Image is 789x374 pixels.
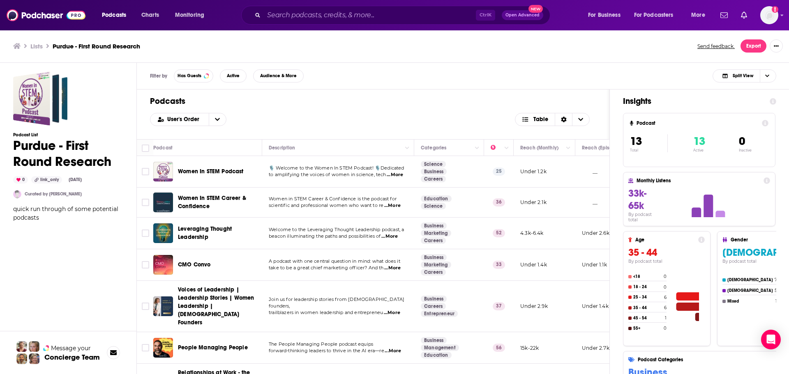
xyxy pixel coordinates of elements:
[638,357,789,363] h4: Podcast Categories
[51,344,91,352] span: Message your
[7,7,85,23] a: Podchaser - Follow, Share and Rate Podcasts
[505,13,540,17] span: Open Advanced
[30,42,43,50] a: Lists
[44,353,100,361] h3: Concierge Team
[141,9,159,21] span: Charts
[174,69,213,83] button: Has Guests
[269,348,384,353] span: forward-thinking leaders to thrive in the AI era—re
[142,303,149,310] span: Toggle select row
[13,190,21,198] img: ncannella
[153,255,173,275] a: CMO Convo
[472,143,482,153] button: Column Actions
[520,229,544,236] p: 4.3k-6.4k
[53,42,140,50] h3: Purdue - First Round Research
[630,148,667,152] p: Total
[491,143,502,153] div: Power Score
[178,286,259,327] a: Voices of Leadership | Leadership Stories | Women Leadership | [DEMOGRAPHIC_DATA] Founders
[628,212,662,223] h4: By podcast total
[178,195,246,210] span: Women In STEM Career & Confidence
[582,229,609,236] p: Under 2.6k
[381,233,398,240] span: ...More
[153,162,173,181] img: Women In STEM Podcast
[269,341,373,347] span: The People Managing People podcast equips
[493,229,505,237] p: 52
[421,352,452,358] a: Education
[775,288,777,293] h4: 5
[775,277,777,282] h4: 7
[178,225,259,241] a: Leveraging Thought Leadership
[102,9,126,21] span: Podcasts
[264,9,476,22] input: Search podcasts, credits, & more...
[421,161,446,167] a: Science
[693,134,705,148] span: 13
[153,143,173,153] div: Podcast
[520,261,547,268] p: Under 1.4k
[582,261,607,268] p: Under 1.1k
[178,73,201,78] span: Has Guests
[664,295,667,300] h4: 6
[153,193,173,212] img: Women In STEM Career & Confidence
[633,295,662,300] h4: 25 - 34
[770,39,783,53] button: Show More Button
[738,8,750,22] a: Show notifications dropdown
[528,5,543,13] span: New
[269,172,386,177] span: to amplifying the voices of women in science, tech
[421,262,451,268] a: Marketing
[555,113,572,126] div: Sort Direction
[628,246,705,259] h3: 35 - 44
[269,265,384,271] span: take to be a great chief marketing officer? And th
[269,202,383,208] span: scientific and professional women who want to re
[150,117,209,122] button: open menu
[733,73,753,78] span: Split View
[760,6,778,24] span: Logged in as jgraybeal
[421,254,447,261] a: Business
[269,258,400,264] span: A podcast with one central question in mind: what does it
[384,202,401,209] span: ...More
[588,9,621,21] span: For Business
[493,198,505,207] p: 36
[16,341,27,352] img: Sydney Profile
[713,69,776,83] button: Choose View
[421,337,447,344] a: Business
[691,9,705,21] span: More
[476,10,495,21] span: Ctrl K
[96,9,137,22] button: open menu
[582,303,609,310] p: Under 1.4k
[421,168,447,175] a: Business
[227,73,240,78] span: Active
[739,134,745,148] span: 0
[421,310,458,317] a: Entrepreneur
[761,330,781,349] div: Open Intercom Messenger
[421,176,446,182] a: Careers
[178,168,244,175] span: Women In STEM Podcast
[142,344,149,351] span: Toggle select row
[249,6,558,25] div: Search podcasts, credits, & more...
[269,227,404,232] span: Welcome to the Leveraging Thought Leadership podcast, a
[502,10,543,20] button: Open AdvancedNew
[633,274,662,279] h4: <18
[178,167,244,176] a: Women In STEM Podcast
[520,143,558,153] div: Reach (Monthly)
[269,143,295,153] div: Description
[775,298,777,304] h4: 1
[515,113,590,126] button: Choose View
[253,69,304,83] button: Audience & More
[150,73,167,79] h3: Filter by
[260,73,297,78] span: Audience & More
[520,303,548,310] p: Under 2.9k
[169,9,215,22] button: open menu
[520,168,547,175] p: Under 1.2k
[637,178,760,184] h4: Monthly Listens
[727,278,773,282] h4: [DEMOGRAPHIC_DATA]
[385,348,401,354] span: ...More
[634,9,674,21] span: For Podcasters
[421,223,447,229] a: Business
[664,326,667,331] h4: 0
[220,69,247,83] button: Active
[153,296,173,316] img: Voices of Leadership | Leadership Stories | Women Leadership | Female Founders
